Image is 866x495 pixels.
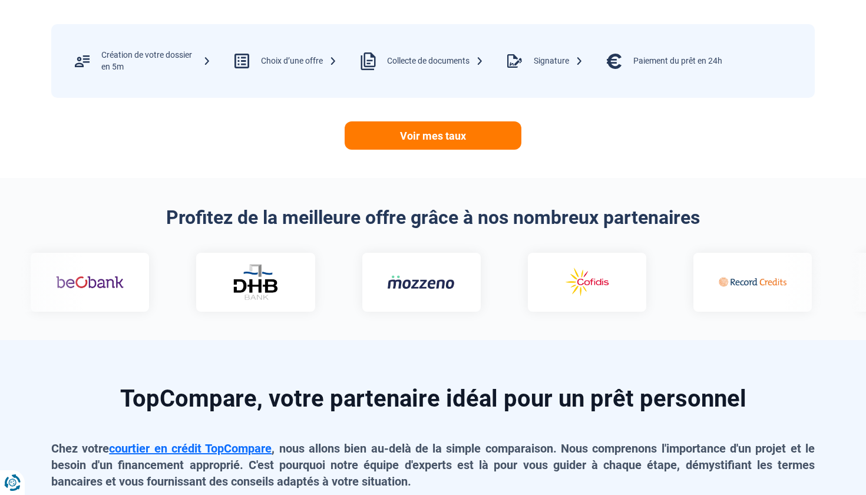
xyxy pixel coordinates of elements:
img: Mozzeno [376,275,444,289]
div: Collecte de documents [387,55,484,67]
div: Paiement du prêt en 24h [633,55,722,67]
div: Choix d’une offre [261,55,337,67]
img: Beobank [44,265,112,299]
div: Signature [534,55,583,67]
img: Record credits [707,265,775,299]
a: Voir mes taux [345,121,521,150]
div: Création de votre dossier en 5m [101,49,211,72]
h2: TopCompare, votre partenaire idéal pour un prêt personnel [51,387,815,411]
img: Cofidis [541,265,609,299]
a: courtier en crédit TopCompare [109,441,272,456]
p: Chez votre , nous allons bien au-delà de la simple comparaison. Nous comprenons l'importance d'un... [51,440,815,490]
img: DHB Bank [220,264,267,300]
h2: Profitez de la meilleure offre grâce à nos nombreux partenaires [51,206,815,229]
